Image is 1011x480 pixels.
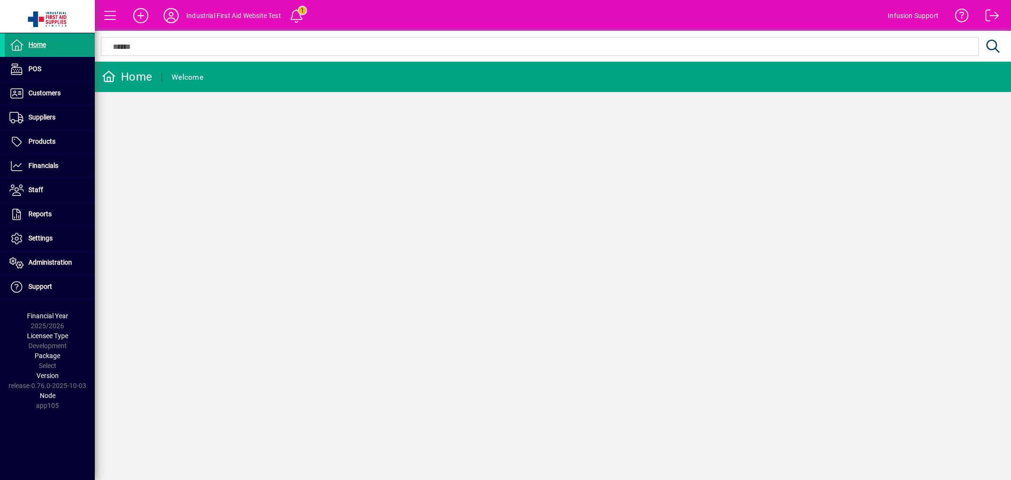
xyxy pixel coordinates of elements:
span: Version [36,372,59,379]
span: Settings [28,234,53,242]
a: Settings [5,227,95,250]
span: Customers [28,89,61,97]
a: POS [5,57,95,81]
span: Licensee Type [27,332,68,340]
span: Financial Year [27,312,68,320]
a: Reports [5,203,95,226]
button: Profile [156,7,186,24]
span: Financials [28,162,58,169]
a: Staff [5,178,95,202]
a: Financials [5,154,95,178]
span: Package [35,352,60,360]
span: Support [28,283,52,290]
a: Logout [978,2,999,33]
div: Infusion Support [888,8,938,23]
div: Welcome [172,70,203,85]
span: POS [28,65,41,73]
a: Knowledge Base [948,2,969,33]
span: Administration [28,258,72,266]
div: Home [102,69,152,84]
a: Support [5,275,95,299]
a: Suppliers [5,106,95,129]
span: Home [28,41,46,48]
a: Customers [5,82,95,105]
a: Administration [5,251,95,275]
span: Suppliers [28,113,55,121]
span: Staff [28,186,43,194]
span: Reports [28,210,52,218]
div: Industrial First Aid Website Test [186,8,281,23]
span: Node [40,392,55,399]
a: Products [5,130,95,154]
span: Products [28,138,55,145]
button: Add [126,7,156,24]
